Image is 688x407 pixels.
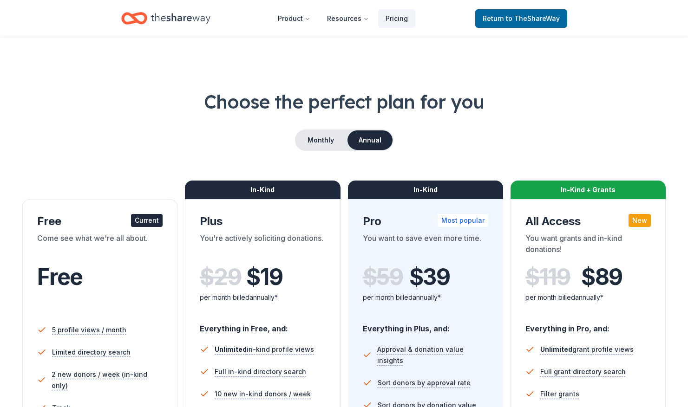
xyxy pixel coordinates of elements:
[540,366,626,377] span: Full grant directory search
[363,315,488,335] div: Everything in Plus, and:
[377,344,488,366] span: Approval & donation value insights
[270,7,415,29] nav: Main
[131,214,163,227] div: Current
[52,347,131,358] span: Limited directory search
[215,388,311,400] span: 10 new in-kind donors / week
[525,214,651,229] div: All Access
[525,292,651,303] div: per month billed annually*
[581,264,622,290] span: $ 89
[185,181,340,199] div: In-Kind
[525,315,651,335] div: Everything in Pro, and:
[378,377,471,388] span: Sort donors by approval rate
[215,345,314,353] span: in-kind profile views
[506,14,560,22] span: to TheShareWay
[200,315,325,335] div: Everything in Free, and:
[121,7,210,29] a: Home
[37,233,163,258] div: Come see what we're all about.
[296,130,346,150] button: Monthly
[363,214,488,229] div: Pro
[200,292,325,303] div: per month billed annually*
[320,9,376,28] button: Resources
[363,292,488,303] div: per month billed annually*
[629,214,651,227] div: New
[52,369,163,391] span: 2 new donors / week (in-kind only)
[52,324,126,336] span: 5 profile views / month
[438,214,488,227] div: Most popular
[215,366,306,377] span: Full in-kind directory search
[200,214,325,229] div: Plus
[215,345,247,353] span: Unlimited
[511,181,666,199] div: In-Kind + Grants
[483,13,560,24] span: Return
[37,214,163,229] div: Free
[37,263,83,291] span: Free
[22,89,666,115] h1: Choose the perfect plan for you
[348,181,503,199] div: In-Kind
[363,233,488,258] div: You want to save even more time.
[540,345,572,353] span: Unlimited
[347,130,393,150] button: Annual
[540,345,634,353] span: grant profile views
[409,264,450,290] span: $ 39
[475,9,567,28] a: Returnto TheShareWay
[540,388,579,400] span: Filter grants
[246,264,282,290] span: $ 19
[270,9,318,28] button: Product
[525,233,651,258] div: You want grants and in-kind donations!
[200,233,325,258] div: You're actively soliciting donations.
[378,9,415,28] a: Pricing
